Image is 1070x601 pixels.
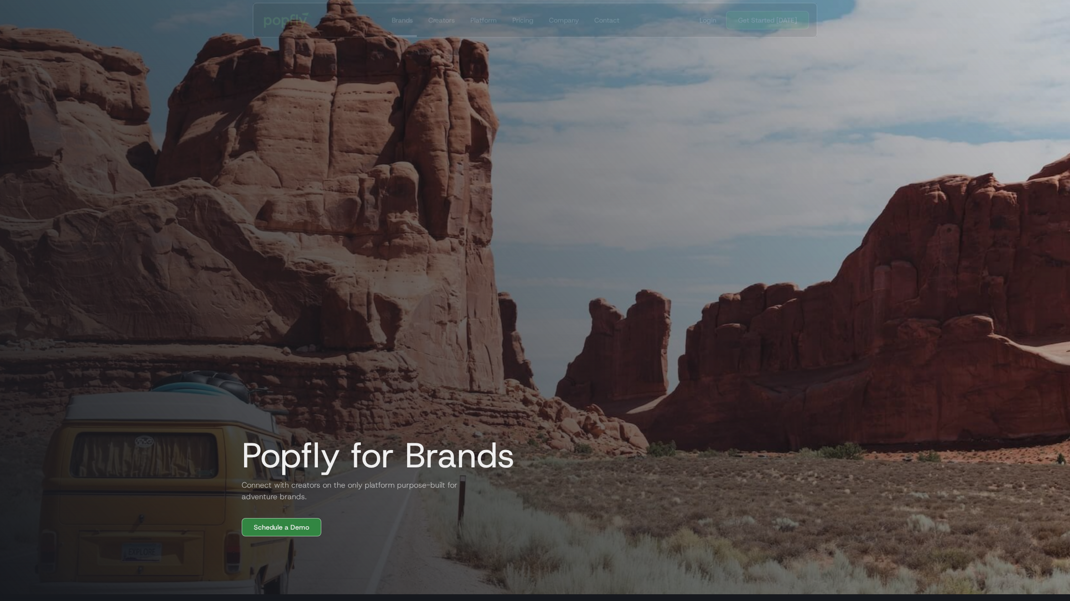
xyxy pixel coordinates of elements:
[234,479,466,503] h2: Connect with creators on the only platform purpose-built for adventure brands.
[545,3,583,37] a: Company
[696,15,720,25] a: Login
[428,15,455,25] div: Creators
[594,15,619,25] div: Contact
[512,15,534,25] div: Pricing
[425,3,459,37] a: Creators
[234,436,515,475] h1: Popfly for Brands
[470,15,497,25] div: Platform
[590,3,623,37] a: Contact
[388,3,417,37] a: Brands
[242,518,321,536] a: Schedule a Demo
[508,3,537,37] a: Pricing
[392,15,413,25] div: Brands
[726,11,809,29] a: Get Started [DATE]
[700,15,716,25] div: Login
[549,15,579,25] div: Company
[257,6,319,35] a: home
[466,3,501,37] a: Platform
